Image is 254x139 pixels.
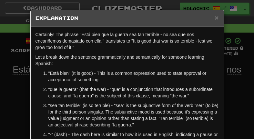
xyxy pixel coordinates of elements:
span: × [215,14,218,21]
p: "Está bien" (It is good) - This is a common expression used to state approval or acceptance of so... [48,70,219,83]
button: Close [215,14,218,21]
h5: Explanation [36,15,219,21]
p: Certainly! The phrase "Está bien que la guerra sea tan terrible - no sea que nos encariñemos dema... [36,31,219,51]
p: Let's break down the sentence grammatically and semantically for someone learning Spanish: [36,54,219,67]
p: "sea tan terrible" (is so terrible) - "sea" is the subjunctive form of the verb "ser" (to be) for... [48,102,219,128]
p: "que la guerra" (that the war) - "que" is a conjunction that introduces a subordinate clause, and... [48,86,219,99]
